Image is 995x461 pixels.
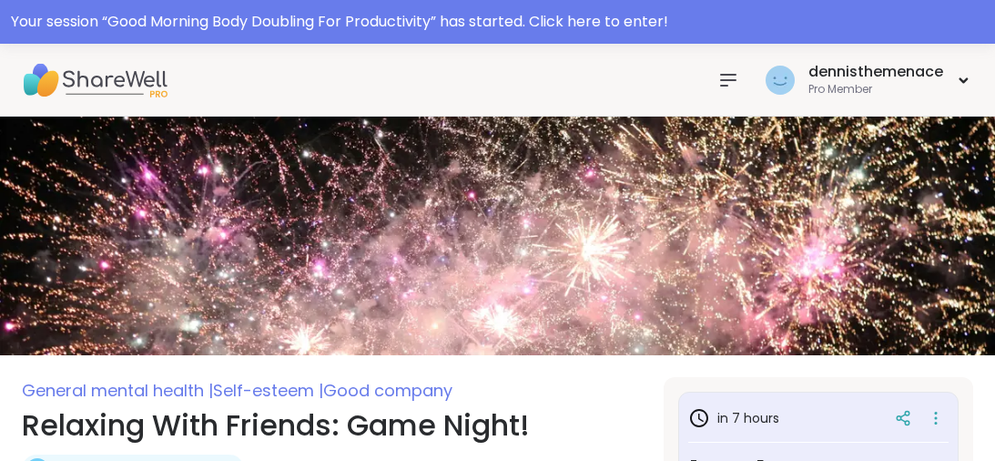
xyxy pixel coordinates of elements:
[22,379,213,402] span: General mental health |
[688,407,779,429] h3: in 7 hours
[766,66,795,95] img: dennisthemenace
[22,48,168,112] img: ShareWell Nav Logo
[11,11,984,33] div: Your session “ Good Morning Body Doubling For Productivity ” has started. Click here to enter!
[213,379,323,402] span: Self-esteem |
[808,82,943,97] div: Pro Member
[808,62,943,82] div: dennisthemenace
[22,404,642,447] h1: Relaxing With Friends: Game Night!
[323,379,452,402] span: Good company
